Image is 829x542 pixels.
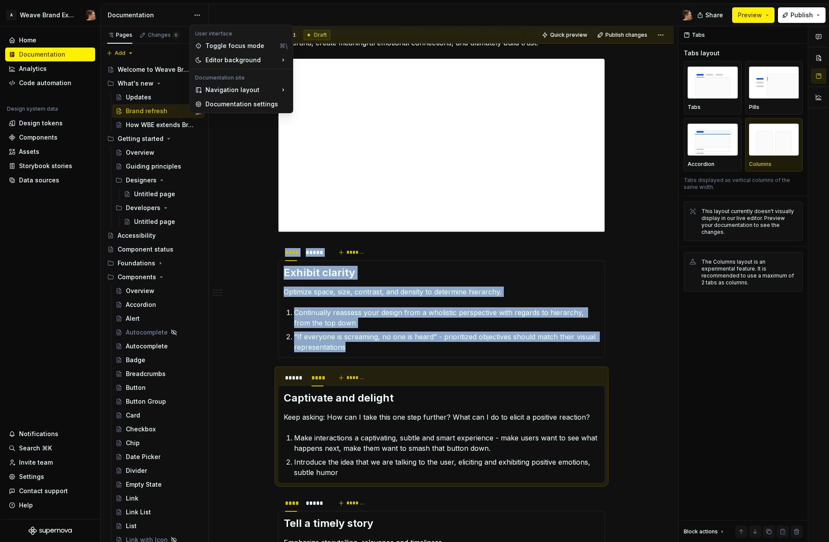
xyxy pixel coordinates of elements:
div: ⌘\ [279,41,288,50]
div: Toggle focus mode [205,41,276,50]
div: Navigation layout [192,83,291,97]
div: Documentation settings [205,100,288,108]
div: User interface [192,30,291,37]
div: Documentation site [192,74,291,81]
div: Editor background [192,53,291,67]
